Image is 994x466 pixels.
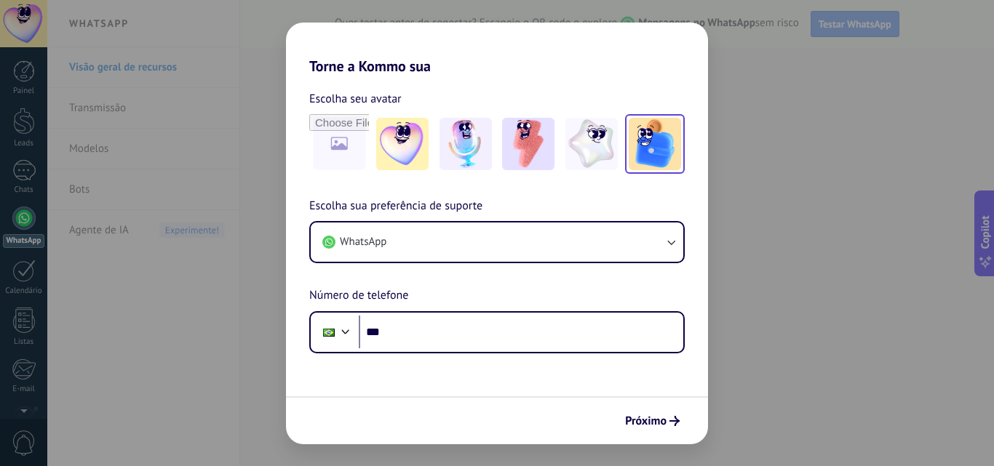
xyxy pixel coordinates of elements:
img: -2.jpeg [440,118,492,170]
button: WhatsApp [311,222,683,262]
span: Escolha sua preferência de suporte [309,197,482,216]
img: -3.jpeg [502,118,554,170]
span: Escolha seu avatar [309,89,402,108]
img: -4.jpeg [565,118,618,170]
button: Próximo [619,409,686,433]
img: -5.jpeg [629,118,681,170]
span: WhatsApp [340,235,386,249]
span: Número de telefone [309,286,408,305]
h2: Torne a Kommo sua [286,23,708,75]
div: Brazil: + 55 [315,317,343,348]
img: -1.jpeg [376,118,429,170]
span: Próximo [625,416,667,426]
